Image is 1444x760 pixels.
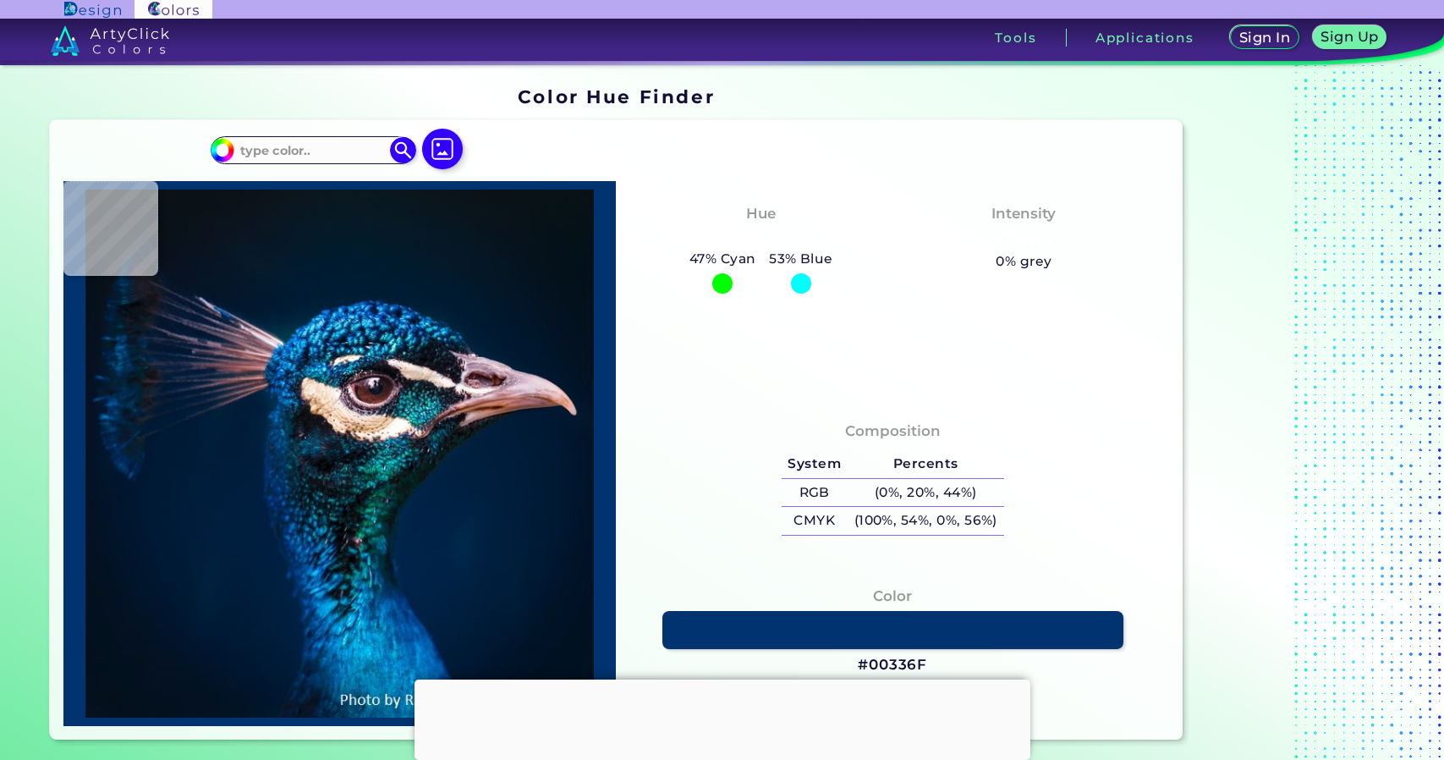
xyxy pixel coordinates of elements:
[234,139,392,162] input: type color..
[1238,30,1291,45] h5: Sign In
[1228,25,1301,50] a: Sign In
[858,655,927,675] h3: #00336F
[995,31,1036,44] h3: Tools
[390,137,415,162] img: icon search
[873,584,912,609] h4: Color
[845,419,941,443] h4: Composition
[518,84,715,109] h1: Color Hue Finder
[713,229,809,249] h3: Cyan-Blue
[991,201,1056,226] h4: Intensity
[746,201,776,226] h4: Hue
[415,680,1030,756] iframe: Advertisement
[782,479,848,507] h5: RGB
[782,450,848,478] h5: System
[64,2,121,18] img: ArtyClick Design logo
[848,479,1004,507] h5: (0%, 20%, 44%)
[848,450,1004,478] h5: Percents
[1189,80,1401,746] iframe: Advertisement
[848,507,1004,535] h5: (100%, 54%, 0%, 56%)
[762,248,839,270] h5: 53% Blue
[72,190,607,719] img: img_pavlin.jpg
[422,129,463,169] img: icon picture
[996,251,1051,273] h5: 0% grey
[782,507,848,535] h5: CMYK
[1311,25,1389,50] a: Sign Up
[987,229,1061,249] h3: Vibrant
[683,248,762,270] h5: 47% Cyan
[51,25,170,56] img: logo_artyclick_colors_white.svg
[1320,30,1381,44] h5: Sign Up
[1095,31,1194,44] h3: Applications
